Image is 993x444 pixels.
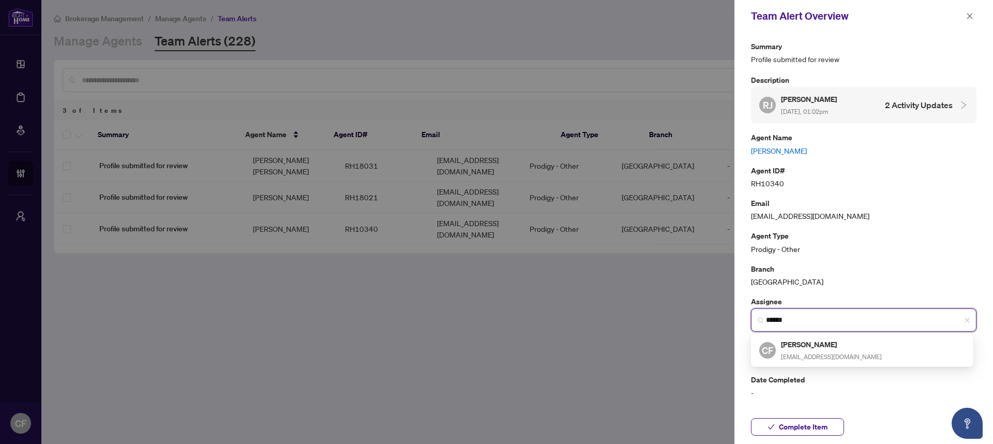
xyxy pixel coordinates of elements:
p: Agent Type [751,230,976,242]
span: close [964,317,970,323]
h5: [PERSON_NAME] [781,338,882,350]
span: [EMAIL_ADDRESS][DOMAIN_NAME] [781,353,882,361]
p: Summary [751,40,976,52]
span: Complete Item [779,419,827,435]
p: Branch [751,263,976,275]
span: close [966,12,973,20]
p: Agent Name [751,131,976,143]
h4: 2 Activity Updates [885,99,953,111]
span: CF [762,343,773,358]
span: collapsed [959,100,968,110]
p: Completed By [751,407,976,419]
p: Email [751,197,976,209]
span: Profile submitted for review [751,53,976,65]
div: RJ[PERSON_NAME] [DATE], 01:02pm2 Activity Updates [751,87,976,123]
img: search_icon [758,317,764,323]
span: [DATE], 01:02pm [781,108,828,115]
div: Prodigy - Other [751,230,976,254]
span: - [751,387,976,399]
div: Team Alert Overview [751,8,963,24]
span: check [768,423,775,431]
p: Date Completed [751,374,976,386]
a: [PERSON_NAME] [751,145,976,156]
button: Open asap [952,408,983,439]
p: Description [751,74,976,86]
p: Assignee [751,295,976,307]
button: Complete Item [751,418,844,436]
div: [EMAIL_ADDRESS][DOMAIN_NAME] [751,197,976,221]
div: RH10340 [751,165,976,189]
span: RJ [763,98,773,112]
p: Agent ID# [751,165,976,176]
h5: [PERSON_NAME] [781,93,838,105]
div: [GEOGRAPHIC_DATA] [751,263,976,287]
